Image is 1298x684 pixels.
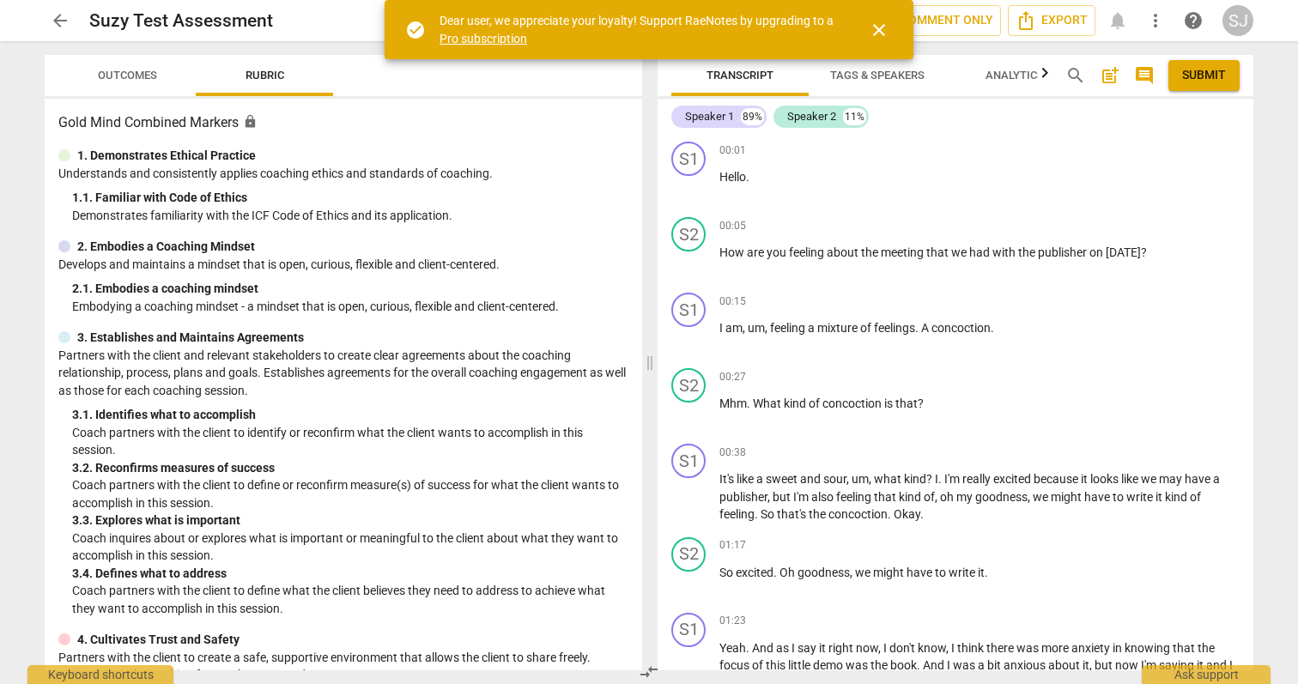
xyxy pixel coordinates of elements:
[884,396,895,410] span: is
[935,472,938,486] span: I
[938,472,944,486] span: .
[1185,472,1213,486] span: have
[1173,641,1198,655] span: that
[822,396,884,410] span: concoction
[894,507,920,521] span: Okay
[1089,658,1095,672] span: ,
[830,69,925,82] span: Tags & Speakers
[923,658,947,672] span: And
[1145,10,1166,31] span: more_vert
[58,649,628,684] p: Partners with the client to create a safe, supportive environment that allows the client to share...
[767,490,773,504] span: ,
[881,245,926,259] span: meeting
[766,472,800,486] span: sweet
[1096,62,1124,89] button: Add summary
[72,406,628,424] div: 3. 1. Identifies what to accomplish
[671,613,706,647] div: Change speaker
[850,566,855,579] span: ,
[1018,245,1038,259] span: the
[58,165,628,183] p: Understands and consistently applies coaching ethics and standards of coaching.
[817,321,860,335] span: mixture
[50,10,70,31] span: arrow_back
[72,582,628,617] p: Coach partners with the client to define what the client believes they need to address to achieve...
[924,490,935,504] span: of
[1197,658,1206,672] span: it
[1089,245,1106,259] span: on
[725,321,743,335] span: am
[1051,490,1084,504] span: might
[748,321,765,335] span: um
[1083,658,1089,672] span: it
[765,321,770,335] span: ,
[1222,5,1253,36] div: SJ
[779,566,798,579] span: Oh
[746,170,749,184] span: .
[755,507,761,521] span: .
[753,396,784,410] span: What
[915,321,921,335] span: .
[978,566,985,579] span: it
[1062,62,1089,89] button: Search
[808,321,817,335] span: a
[719,370,746,384] span: 00:27
[993,472,1034,486] span: excited
[639,662,659,682] span: compare_arrows
[788,658,813,672] span: little
[1155,490,1165,504] span: it
[77,329,304,347] p: 3. Establishes and Maintains Agreements
[719,294,746,309] span: 00:15
[867,5,1001,36] button: Comment only
[440,32,527,45] a: Pro subscription
[1190,490,1201,504] span: of
[671,444,706,478] div: Change speaker
[870,658,890,672] span: the
[800,472,823,486] span: and
[789,245,827,259] span: feeling
[719,321,725,335] span: I
[671,293,706,327] div: Change speaker
[1121,472,1141,486] span: like
[671,537,706,572] div: Change speaker
[719,490,767,504] span: publisher
[1141,658,1159,672] span: I'm
[920,507,924,521] span: .
[1084,490,1113,504] span: have
[1081,472,1090,486] span: it
[246,69,284,82] span: Rubric
[917,658,923,672] span: .
[852,472,869,486] span: um
[843,108,866,125] div: 11%
[719,219,746,233] span: 00:05
[787,108,836,125] div: Speaker 2
[985,566,988,579] span: .
[1041,641,1071,655] span: more
[846,658,870,672] span: was
[874,472,904,486] span: what
[243,114,258,129] span: Assessment is enabled for this document. The competency model is locked and follows the assessmen...
[823,472,846,486] span: sour
[918,396,924,410] span: ?
[707,69,773,82] span: Transcript
[895,396,918,410] span: that
[1141,245,1147,259] span: ?
[719,445,746,460] span: 00:38
[986,641,1016,655] span: there
[846,472,852,486] span: ,
[767,245,789,259] span: you
[935,490,940,504] span: ,
[72,459,628,477] div: 3. 2. Reconfirms measures of success
[1213,472,1220,486] span: a
[949,566,978,579] span: write
[931,321,991,335] span: concoction
[944,472,962,486] span: I'm
[777,507,809,521] span: that's
[1206,658,1229,672] span: and
[809,507,828,521] span: the
[719,658,752,672] span: focus
[861,245,881,259] span: the
[77,238,255,256] p: 2. Embodies a Coaching Mindset
[741,108,764,125] div: 89%
[773,490,793,504] span: but
[957,641,986,655] span: think
[58,347,628,400] p: Partners with the client and relevant stakeholders to create clear agreements about the coaching ...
